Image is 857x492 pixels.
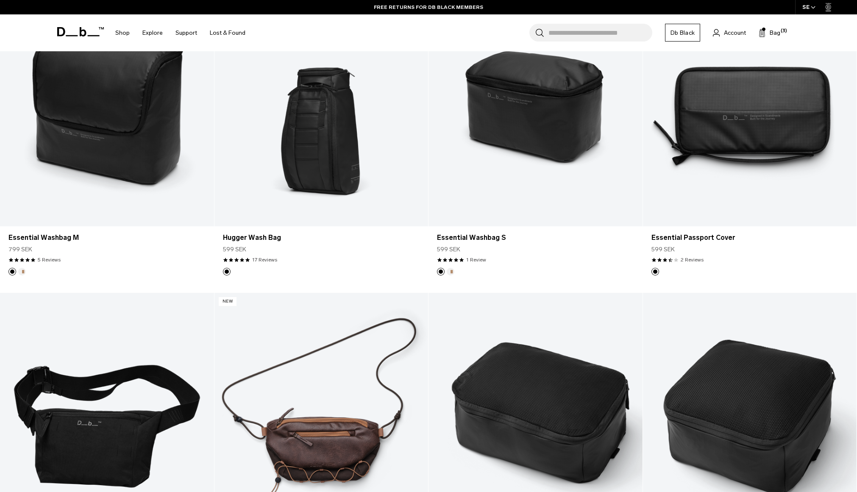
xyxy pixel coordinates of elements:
a: 2 reviews [681,256,704,264]
a: Essential Washbag M [8,233,206,243]
span: Bag [770,28,780,37]
a: Account [713,28,746,38]
a: Explore [142,18,163,48]
button: Black Out [8,268,16,275]
button: Oatmilk [18,268,26,275]
span: 599 SEK [651,245,675,254]
button: Black Out [437,268,445,275]
a: Support [175,18,197,48]
a: 5 reviews [38,256,61,264]
a: Essential Passport Cover [651,233,849,243]
a: Db Black [665,24,700,42]
span: (3) [781,28,787,35]
button: Black Out [651,268,659,275]
a: 1 reviews [466,256,486,264]
span: 799 SEK [8,245,32,254]
button: Bag (3) [759,28,780,38]
a: Lost & Found [210,18,245,48]
button: Black Out [223,268,231,275]
a: Hugger Wash Bag [223,233,420,243]
a: Shop [115,18,130,48]
a: 17 reviews [252,256,277,264]
span: 599 SEK [223,245,246,254]
span: 599 SEK [437,245,460,254]
span: Account [724,28,746,37]
a: FREE RETURNS FOR DB BLACK MEMBERS [374,3,483,11]
button: Oatmilk [447,268,454,275]
p: New [219,297,237,306]
a: Essential Washbag S [437,233,634,243]
nav: Main Navigation [109,14,252,51]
